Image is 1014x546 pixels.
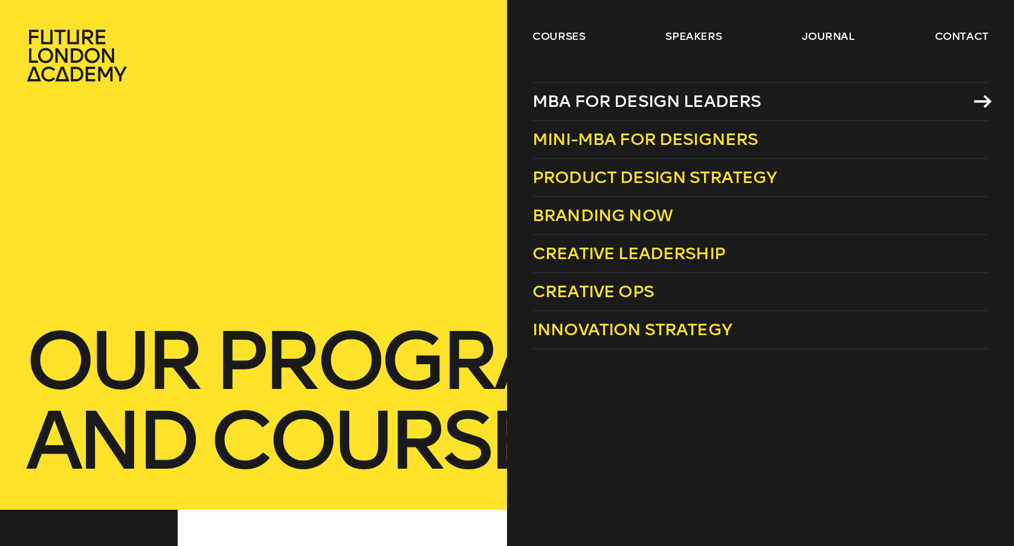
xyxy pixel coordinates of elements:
span: Creative Ops [532,281,654,301]
a: speakers [665,29,722,43]
a: MBA for Design Leaders [532,82,989,121]
a: Mini-MBA for Designers [532,121,989,159]
span: Mini-MBA for Designers [532,129,758,149]
a: journal [802,29,854,43]
a: Branding Now [532,197,989,235]
a: courses [532,29,586,43]
a: Creative Leadership [532,235,989,273]
a: Product Design Strategy [532,159,989,197]
span: Product Design Strategy [532,167,777,187]
span: MBA for Design Leaders [532,91,761,111]
a: Creative Ops [532,273,989,311]
span: Creative Leadership [532,243,725,263]
a: Innovation Strategy [532,311,989,349]
span: Branding Now [532,205,673,225]
a: contact [935,29,989,43]
span: Innovation Strategy [532,320,732,339]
